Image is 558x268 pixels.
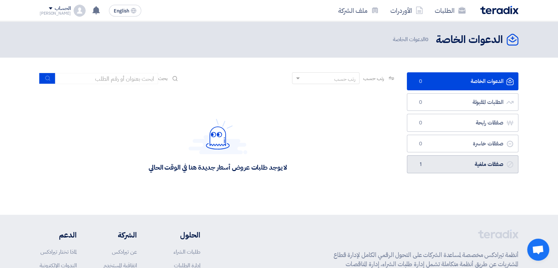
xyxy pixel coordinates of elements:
[416,161,425,168] span: 1
[112,248,137,256] a: عن تيرادكس
[416,140,425,148] span: 0
[109,5,141,17] button: English
[174,248,200,256] a: طلبات الشراء
[436,33,503,47] h2: الدعوات الخاصة
[363,75,384,82] span: رتب حسب
[74,5,85,17] img: profile_test.png
[334,75,355,83] div: رتب حسب
[189,119,247,154] img: Hello
[332,2,384,19] a: ملف الشركة
[480,6,518,14] img: Teradix logo
[407,72,518,90] a: الدعوات الخاصة0
[407,93,518,111] a: الطلبات المقبولة0
[40,11,71,15] div: [PERSON_NAME]
[40,229,77,240] li: الدعم
[55,6,70,12] div: الحساب
[416,78,425,85] span: 0
[40,248,77,256] a: لماذا تختار تيرادكس
[407,114,518,132] a: صفقات رابحة0
[114,8,129,14] span: English
[159,229,200,240] li: الحلول
[393,35,430,44] span: الدعوات الخاصة
[416,99,425,106] span: 0
[407,155,518,173] a: صفقات ملغية1
[158,75,168,82] span: بحث
[384,2,429,19] a: الأوردرات
[425,35,428,43] span: 0
[149,163,287,171] div: لا يوجد طلبات عروض أسعار جديدة هنا في الوقت الحالي
[99,229,137,240] li: الشركة
[407,135,518,153] a: صفقات خاسرة0
[527,239,549,261] a: Open chat
[55,73,158,84] input: ابحث بعنوان أو رقم الطلب
[429,2,471,19] a: الطلبات
[416,119,425,127] span: 0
